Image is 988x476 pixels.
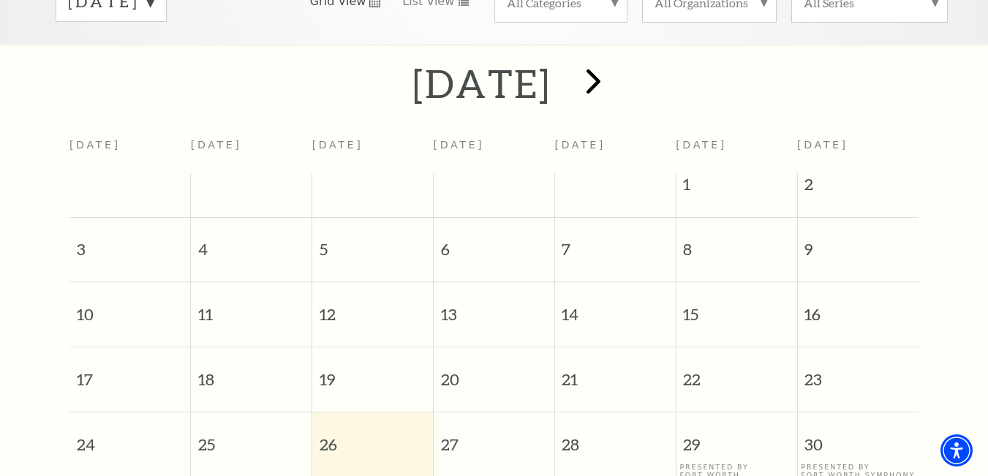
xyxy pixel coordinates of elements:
[798,173,919,203] span: 2
[191,130,312,173] th: [DATE]
[798,218,919,268] span: 9
[554,130,676,173] th: [DATE]
[676,173,797,203] span: 1
[312,130,434,173] th: [DATE]
[434,347,554,398] span: 20
[412,60,551,107] h2: [DATE]
[555,282,676,333] span: 14
[434,282,554,333] span: 13
[565,58,618,110] button: next
[798,282,919,333] span: 16
[798,412,919,463] span: 30
[312,282,433,333] span: 12
[798,347,919,398] span: 23
[555,218,676,268] span: 7
[191,347,312,398] span: 18
[676,282,797,333] span: 15
[434,218,554,268] span: 6
[676,347,797,398] span: 22
[555,412,676,463] span: 28
[69,412,190,463] span: 24
[191,218,312,268] span: 4
[312,347,433,398] span: 19
[676,139,727,151] span: [DATE]
[69,347,190,398] span: 17
[676,412,797,463] span: 29
[69,218,190,268] span: 3
[69,282,190,333] span: 10
[434,130,555,173] th: [DATE]
[312,218,433,268] span: 5
[312,412,433,463] span: 26
[797,139,848,151] span: [DATE]
[191,282,312,333] span: 11
[555,347,676,398] span: 21
[191,412,312,463] span: 25
[676,218,797,268] span: 8
[434,412,554,463] span: 27
[69,130,191,173] th: [DATE]
[940,434,973,466] div: Accessibility Menu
